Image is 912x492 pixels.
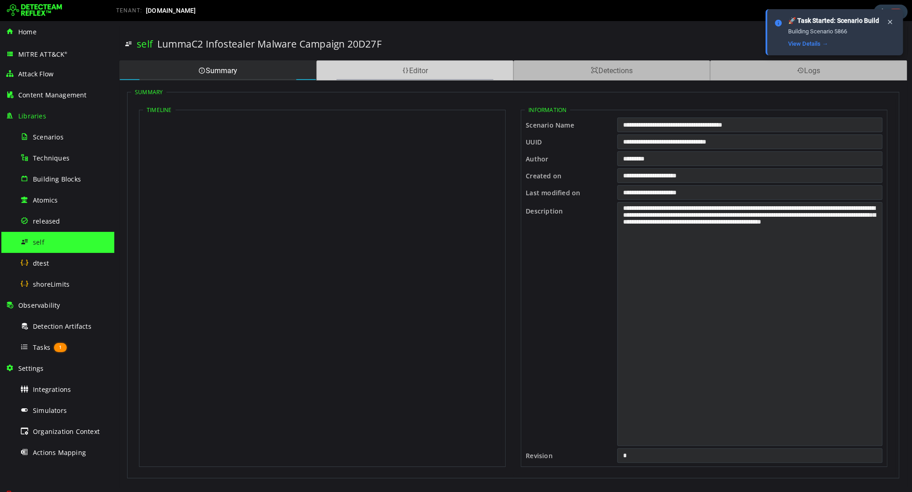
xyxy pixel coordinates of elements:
legend: Summary [17,67,52,75]
span: released [33,217,60,225]
div: Task Notifications [874,5,907,19]
span: TENANT: [116,7,142,14]
div: Logs [596,39,793,59]
span: Libraries [18,112,46,120]
div: 🚀 Task Started: Scenario Build [788,16,879,26]
label: Created on [411,147,503,162]
span: MITRE ATT&CK [18,50,68,59]
span: shoreLimits [33,280,69,289]
label: Author [411,130,503,145]
div: Building Scenario 5866 [788,27,879,36]
button: Private [741,17,787,29]
span: Attack Flow [18,70,53,78]
span: 1 [54,342,67,352]
label: UUID [411,113,503,128]
span: Scenarios [33,133,64,141]
legend: Timeline [29,85,61,93]
legend: Information [411,85,456,93]
h3: LummaC2 Infostealer Malware Campaign 20D27F [43,16,267,29]
label: Scenario Name [411,96,503,112]
label: Description [411,181,503,194]
span: [DOMAIN_NAME] [146,7,196,14]
span: Private [751,19,778,27]
div: Editor [202,39,399,59]
span: Atomics [33,196,58,204]
span: Detection Artifacts [33,322,91,331]
span: Content Management [18,91,87,99]
span: Simulators [33,406,67,415]
span: Building Blocks [33,175,81,183]
span: self [33,238,44,246]
label: Last modified on [411,164,503,179]
span: Actions Mapping [33,448,86,457]
label: Revision [411,427,503,442]
div: Detections [399,39,596,59]
div: Summary [5,39,202,59]
img: Detecteam logo [7,3,62,18]
span: Techniques [33,154,69,162]
span: dtest [33,259,49,267]
a: View Details → [788,40,828,47]
span: Tasks [33,343,50,352]
span: Home [18,27,37,36]
span: Organization Context [33,427,100,436]
span: Integrations [33,385,71,394]
span: Settings [18,364,44,373]
span: Observability [18,301,60,310]
sup: ® [64,51,67,55]
span: 13 [889,9,902,16]
h3: self [22,16,38,29]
